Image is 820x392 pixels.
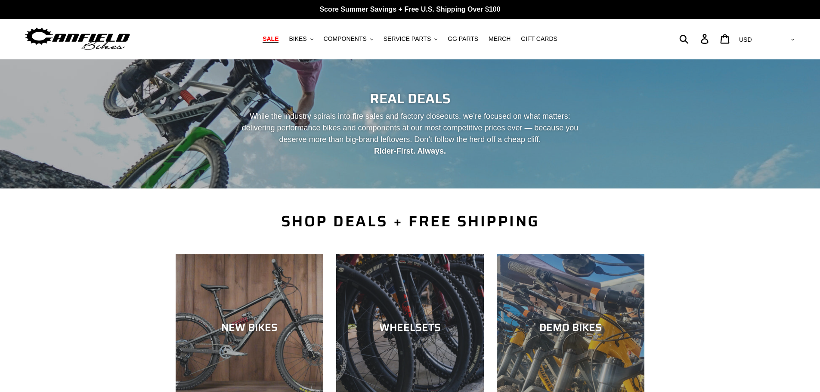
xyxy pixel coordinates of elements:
h2: REAL DEALS [176,90,645,107]
button: SERVICE PARTS [379,33,442,45]
div: WHEELSETS [336,321,484,334]
p: While the industry spirals into fire sales and factory closeouts, we’re focused on what matters: ... [234,111,586,157]
img: Canfield Bikes [24,25,131,52]
a: MERCH [484,33,515,45]
a: GG PARTS [443,33,483,45]
a: GIFT CARDS [517,33,562,45]
button: BIKES [285,33,317,45]
div: NEW BIKES [176,321,323,334]
input: Search [684,29,706,48]
strong: Rider-First. Always. [374,147,446,155]
a: SALE [258,33,283,45]
span: GIFT CARDS [521,35,557,43]
span: GG PARTS [448,35,478,43]
span: COMPONENTS [324,35,367,43]
div: DEMO BIKES [497,321,644,334]
span: SALE [263,35,278,43]
h2: SHOP DEALS + FREE SHIPPING [176,212,645,230]
span: BIKES [289,35,306,43]
button: COMPONENTS [319,33,378,45]
span: SERVICE PARTS [384,35,431,43]
span: MERCH [489,35,511,43]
